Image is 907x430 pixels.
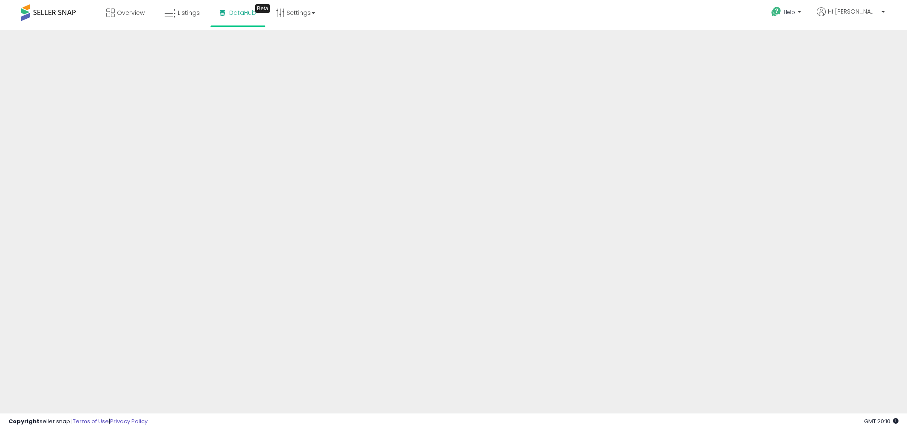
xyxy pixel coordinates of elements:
[864,417,898,425] span: 2025-09-16 20:10 GMT
[117,8,145,17] span: Overview
[784,8,795,16] span: Help
[817,7,885,26] a: Hi [PERSON_NAME]
[178,8,200,17] span: Listings
[73,417,109,425] a: Terms of Use
[828,7,879,16] span: Hi [PERSON_NAME]
[229,8,256,17] span: DataHub
[771,6,782,17] i: Get Help
[110,417,148,425] a: Privacy Policy
[255,4,270,13] div: Tooltip anchor
[9,418,148,426] div: seller snap | |
[9,417,40,425] strong: Copyright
